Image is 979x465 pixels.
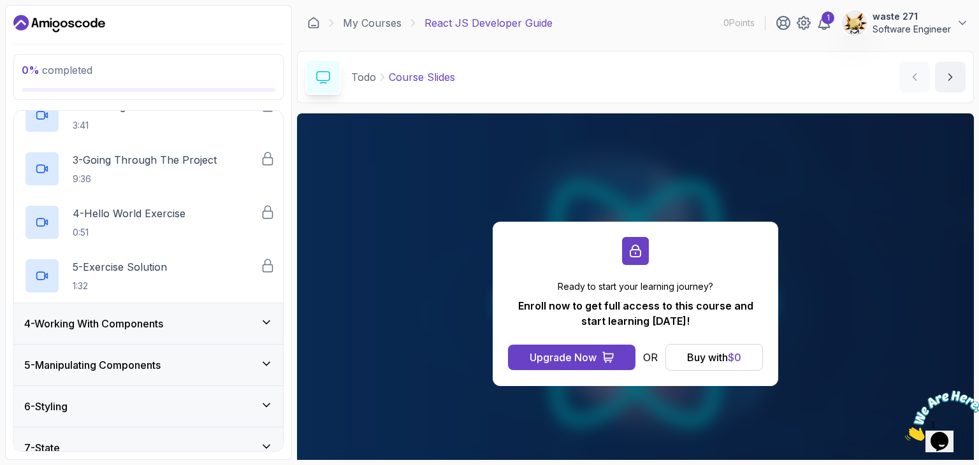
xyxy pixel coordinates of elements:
p: React JS Developer Guide [424,15,553,31]
p: 1:32 [73,280,167,292]
p: Course Slides [389,69,455,85]
div: Upgrade Now [530,350,597,365]
div: 1 [822,11,834,24]
h3: 4 - Working With Components [24,316,163,331]
span: 0 % [22,64,40,76]
iframe: chat widget [900,385,979,446]
p: OR [643,350,658,365]
span: 1 [5,5,10,16]
p: Enroll now to get full access to this course and start learning [DATE]! [508,298,763,329]
p: 0:51 [73,226,185,239]
img: user profile image [843,11,867,35]
p: Ready to start your learning journey? [508,280,763,293]
h3: 6 - Styling [24,399,68,414]
button: 5-Exercise Solution1:32 [24,258,273,294]
button: 6-Styling [14,386,283,427]
button: user profile imagewaste 271Software Engineer [842,10,969,36]
button: 4-Hello World Exercise0:51 [24,204,273,240]
button: previous content [899,62,930,92]
a: My Courses [343,15,402,31]
button: Upgrade Now [508,345,635,370]
button: next content [935,62,966,92]
button: 4-Working With Components [14,303,283,344]
button: Buy with$0 [665,344,763,371]
p: 5 - Exercise Solution [73,259,167,275]
p: 9:36 [73,173,217,185]
p: waste 271 [873,10,951,23]
a: Dashboard [13,13,105,34]
a: 1 [816,15,832,31]
p: 4 - Hello World Exercise [73,206,185,221]
p: 0 Points [723,17,755,29]
a: Dashboard [307,17,320,29]
button: 5-Manipulating Components [14,345,283,385]
div: Buy with [687,350,741,365]
img: Chat attention grabber [5,5,84,55]
button: 2-Installing React With Vite3:41 [24,97,273,133]
button: 3-Going Through The Project9:36 [24,151,273,187]
h3: 7 - State [24,440,60,455]
span: $ 0 [728,351,741,364]
span: completed [22,64,92,76]
p: Software Engineer [873,23,951,36]
p: 3:41 [73,119,202,132]
p: Todo [351,69,376,85]
h3: 5 - Manipulating Components [24,357,161,373]
p: 3 - Going Through The Project [73,152,217,168]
